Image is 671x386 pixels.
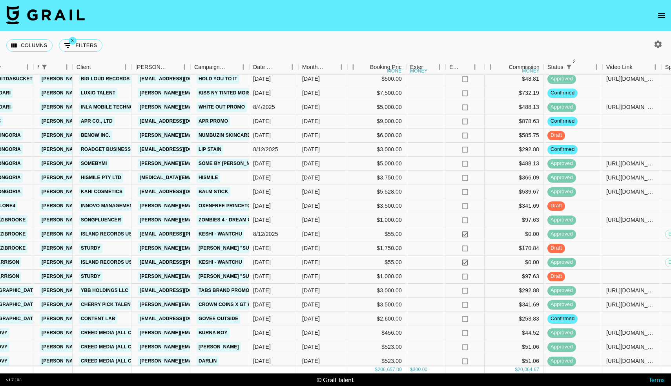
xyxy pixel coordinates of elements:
div: $585.75 [485,129,543,143]
a: Big Loud Records [79,74,131,84]
div: https://www.instagram.com/reel/DN5znBhjeiQ/?igsh=NnMzcnR5NzUyN3hn [606,343,657,351]
button: Sort [226,62,237,72]
button: Sort [91,62,102,72]
a: [PERSON_NAME][EMAIL_ADDRESS][DOMAIN_NAME] [40,342,168,352]
a: [PERSON_NAME][EMAIL_ADDRESS][DOMAIN_NAME] [40,130,168,140]
a: [PERSON_NAME][EMAIL_ADDRESS][DOMAIN_NAME] [40,257,168,267]
a: [PERSON_NAME][EMAIL_ADDRESS][DOMAIN_NAME] [40,74,168,84]
button: Sort [275,62,286,72]
div: $488.13 [485,100,543,114]
div: $539.67 [485,185,543,199]
div: money [387,69,405,73]
a: [PERSON_NAME][EMAIL_ADDRESS][DOMAIN_NAME] [138,215,266,225]
a: YBB Holdings LLC [79,286,130,295]
span: approved [547,216,576,224]
div: https://www.instagram.com/p/DNQnJWHt3-F/ [606,301,657,308]
span: confirmed [547,118,578,125]
a: [EMAIL_ADDRESS][DOMAIN_NAME] [138,314,226,324]
a: [PERSON_NAME][EMAIL_ADDRESS][DOMAIN_NAME] [40,328,168,338]
button: open drawer [654,8,669,24]
a: Island Records US [79,257,134,267]
span: confirmed [547,89,578,97]
div: Aug '25 [302,258,320,266]
a: [PERSON_NAME][EMAIL_ADDRESS][DOMAIN_NAME] [138,130,266,140]
div: https://www.tiktok.com/@dayandari/video/7543736981973421367?is_from_webapp=1&sender_device=pc&web... [606,103,657,111]
button: Sort [168,62,179,72]
div: Expenses: Remove Commission? [449,60,460,75]
div: $3,000.00 [347,143,406,157]
div: money [410,69,428,73]
div: 1 active filter [39,62,50,72]
div: $55.00 [347,227,406,241]
div: Status [547,60,563,75]
span: confirmed [547,146,578,153]
div: $732.19 [485,86,543,100]
button: Sort [325,62,335,72]
a: somebymi [79,159,109,169]
div: $97.63 [485,213,543,227]
a: Innovo Management [79,201,138,211]
div: 8/7/2025 [253,216,271,224]
a: Crown Coins X GT World Challenge America [197,300,323,310]
a: [PERSON_NAME][EMAIL_ADDRESS][DOMAIN_NAME] [40,201,168,211]
span: approved [547,188,576,196]
div: 8/7/2025 [253,131,271,139]
button: Menu [61,61,73,73]
div: Aug '25 [302,159,320,167]
div: 8/11/2025 [253,329,271,337]
div: Aug '25 [302,89,320,97]
div: Aug '25 [302,216,320,224]
a: hold you to it [197,74,239,84]
div: Aug '25 [302,145,320,153]
a: [PERSON_NAME] [197,342,241,352]
div: $0.00 [485,227,543,241]
a: Roadget Business [DOMAIN_NAME]. [79,145,175,154]
span: approved [547,301,576,308]
span: approved [547,174,576,181]
span: approved [547,287,576,294]
div: $1,000.00 [347,270,406,284]
a: [PERSON_NAME][EMAIL_ADDRESS][DOMAIN_NAME] [40,356,168,366]
a: Burna Boy [197,328,230,338]
a: [PERSON_NAME][EMAIL_ADDRESS][DOMAIN_NAME] [40,314,168,324]
a: Content Lab [79,314,117,324]
div: Expenses: Remove Commission? [445,60,485,75]
div: 8/4/2025 [253,103,275,111]
a: Keshi - Wantchu [197,257,244,267]
span: approved [547,259,576,266]
div: $0.00 [485,256,543,270]
button: Show filters [563,62,574,72]
div: Status [543,60,602,75]
button: Menu [237,61,249,73]
div: 206,657.00 [377,366,402,373]
div: 9/3/2025 [253,258,271,266]
button: Menu [22,61,33,73]
a: Creed Media (All Campaigns) [79,328,160,338]
a: Tabs Brand Promo [197,286,252,295]
div: $1,000.00 [347,213,406,227]
a: [PERSON_NAME][EMAIL_ADDRESS][DOMAIN_NAME] [40,300,168,310]
a: [PERSON_NAME][EMAIL_ADDRESS][DOMAIN_NAME] [138,102,266,112]
span: draft [547,273,565,280]
div: $878.63 [485,114,543,129]
a: KISS NY Tinted Moisturizer [197,88,273,98]
span: 3 [69,37,77,45]
button: Sort [460,62,471,72]
div: https://www.tiktok.com/@kat_longoria/video/7545493037691030800?is_from_webapp=1&sender_device=pc&... [606,188,657,196]
div: Manager [33,60,73,75]
button: Sort [498,62,509,72]
button: Sort [50,62,61,72]
a: [EMAIL_ADDRESS][DOMAIN_NAME] [138,74,226,84]
button: Menu [649,61,661,73]
a: APR Promo [197,116,230,126]
div: $1,750.00 [347,241,406,256]
div: Aug '25 [302,301,320,308]
div: $6,000.00 [347,129,406,143]
div: Client [73,60,131,75]
div: 8/11/2025 [253,315,271,323]
div: https://www.tiktok.com/@kat_longoria/video/7551427008429821200?_r=1&_t=ZS-8zpdFkpw0sT [606,174,657,181]
div: Aug '25 [302,244,320,252]
div: 20,064.67 [518,366,539,373]
a: Darlin [197,356,219,366]
div: Aug '25 [302,343,320,351]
